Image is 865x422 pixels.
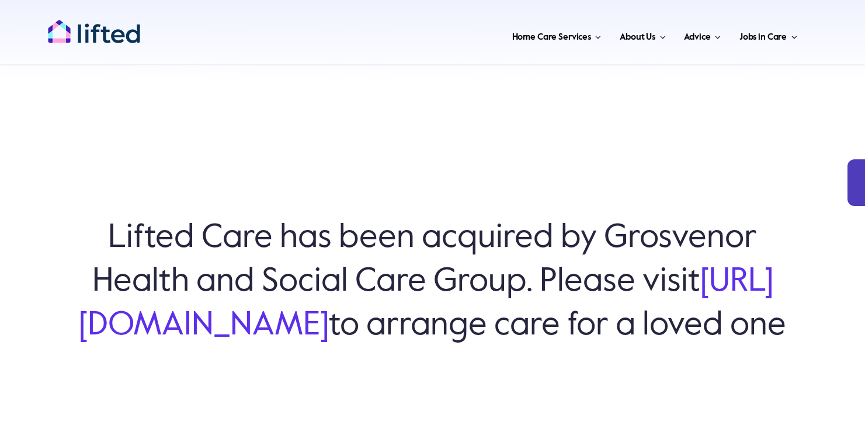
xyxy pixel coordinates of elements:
[616,18,669,53] a: About Us
[736,18,801,53] a: Jobs in Care
[47,19,141,31] a: lifted-logo
[178,18,801,53] nav: Main Menu
[684,28,710,47] span: Advice
[512,28,591,47] span: Home Care Services
[739,28,787,47] span: Jobs in Care
[620,28,655,47] span: About Us
[680,18,724,53] a: Advice
[509,18,605,53] a: Home Care Services
[58,217,807,348] h6: Lifted Care has been acquired by Grosvenor Health and Social Care Group. Please visit to arrange ...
